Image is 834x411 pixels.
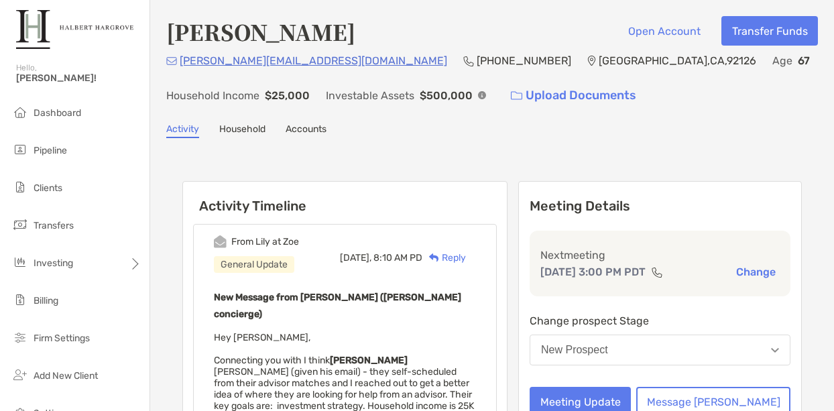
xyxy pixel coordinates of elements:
button: Open Account [617,16,711,46]
span: [DATE], [340,252,371,263]
p: [DATE] 3:00 PM PDT [540,263,646,280]
p: 67 [798,52,810,69]
img: Zoe Logo [16,5,133,54]
span: Add New Client [34,370,98,381]
span: Firm Settings [34,333,90,344]
img: billing icon [12,292,28,308]
img: Event icon [214,235,227,248]
span: [PERSON_NAME]! [16,72,141,84]
button: New Prospect [530,335,790,365]
h4: [PERSON_NAME] [166,16,355,47]
div: From Lily at Zoe [231,236,299,247]
p: $500,000 [420,87,473,104]
strong: [PERSON_NAME] [330,355,408,366]
span: Billing [34,295,58,306]
img: dashboard icon [12,104,28,120]
img: Open dropdown arrow [771,348,779,353]
span: 8:10 AM PD [373,252,422,263]
img: pipeline icon [12,141,28,158]
p: Change prospect Stage [530,312,790,329]
button: Change [732,265,780,279]
img: communication type [651,267,663,278]
img: Phone Icon [463,56,474,66]
b: New Message from [PERSON_NAME] ([PERSON_NAME] concierge) [214,292,461,320]
span: Transfers [34,220,74,231]
img: Location Icon [587,56,596,66]
img: add_new_client icon [12,367,28,383]
span: Clients [34,182,62,194]
img: Reply icon [429,253,439,262]
span: Investing [34,257,73,269]
p: Next meeting [540,247,780,263]
div: New Prospect [541,344,608,356]
img: button icon [511,91,522,101]
a: Activity [166,123,199,138]
img: firm-settings icon [12,329,28,345]
p: [PERSON_NAME][EMAIL_ADDRESS][DOMAIN_NAME] [180,52,447,69]
img: investing icon [12,254,28,270]
a: Upload Documents [502,81,645,110]
img: Email Icon [166,57,177,65]
p: Investable Assets [326,87,414,104]
img: Info Icon [478,91,486,99]
p: Meeting Details [530,198,790,215]
span: Dashboard [34,107,81,119]
p: [PHONE_NUMBER] [477,52,571,69]
p: Household Income [166,87,259,104]
a: Accounts [286,123,326,138]
div: General Update [214,256,294,273]
img: transfers icon [12,217,28,233]
p: Age [772,52,792,69]
h6: Activity Timeline [183,182,507,214]
button: Transfer Funds [721,16,818,46]
p: $25,000 [265,87,310,104]
a: Household [219,123,265,138]
div: Reply [422,251,466,265]
p: [GEOGRAPHIC_DATA] , CA , 92126 [599,52,756,69]
img: clients icon [12,179,28,195]
span: Pipeline [34,145,67,156]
